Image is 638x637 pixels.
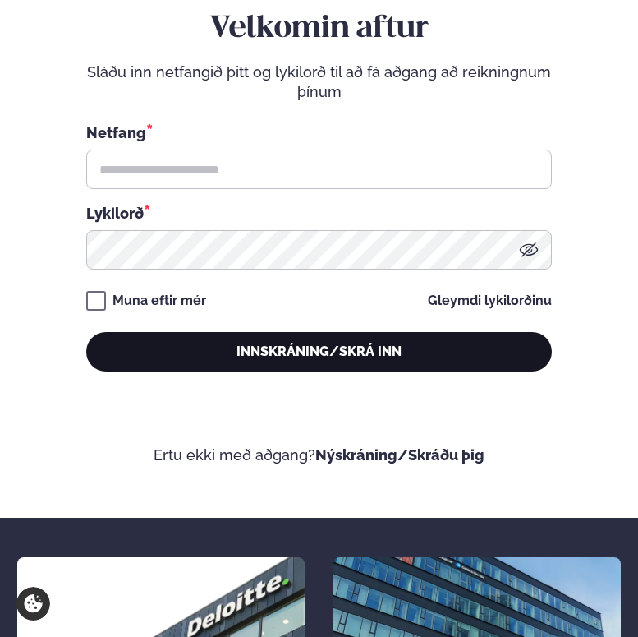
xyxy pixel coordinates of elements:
[315,446,484,464] a: Nýskráning/Skráðu þig
[17,445,622,465] p: Ertu ekki með aðgang?
[428,294,552,307] a: Gleymdi lykilorðinu
[16,587,50,621] a: Cookie settings
[86,202,552,224] div: Lykilorð
[86,62,552,102] p: Sláðu inn netfangið þitt og lykilorð til að fá aðgang að reikningnum þínum
[86,332,552,372] button: Innskráning/Skrá inn
[86,122,552,143] div: Netfang
[86,10,552,49] h2: Velkomin aftur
